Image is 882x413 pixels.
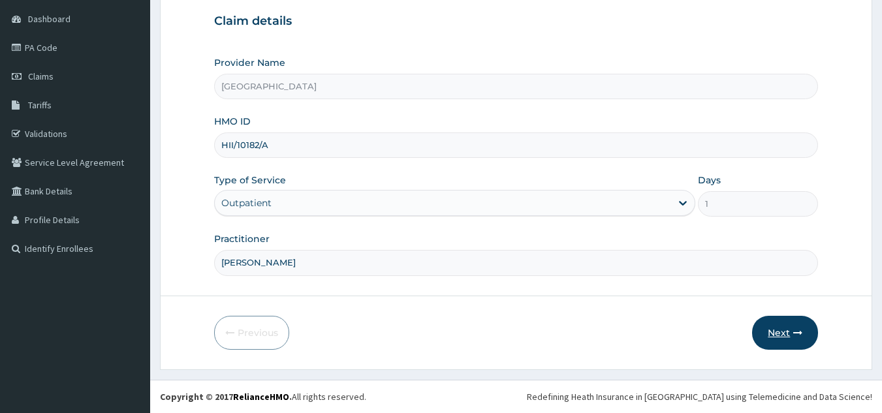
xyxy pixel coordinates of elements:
label: HMO ID [214,115,251,128]
label: Practitioner [214,232,270,245]
div: Outpatient [221,196,272,209]
input: Enter HMO ID [214,132,819,158]
button: Next [752,316,818,350]
span: Dashboard [28,13,71,25]
a: RelianceHMO [233,391,289,403]
label: Type of Service [214,174,286,187]
strong: Copyright © 2017 . [160,391,292,403]
footer: All rights reserved. [150,380,882,413]
span: Tariffs [28,99,52,111]
input: Enter Name [214,250,819,275]
h3: Claim details [214,14,819,29]
label: Provider Name [214,56,285,69]
label: Days [698,174,721,187]
span: Claims [28,70,54,82]
button: Previous [214,316,289,350]
div: Redefining Heath Insurance in [GEOGRAPHIC_DATA] using Telemedicine and Data Science! [527,390,872,403]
